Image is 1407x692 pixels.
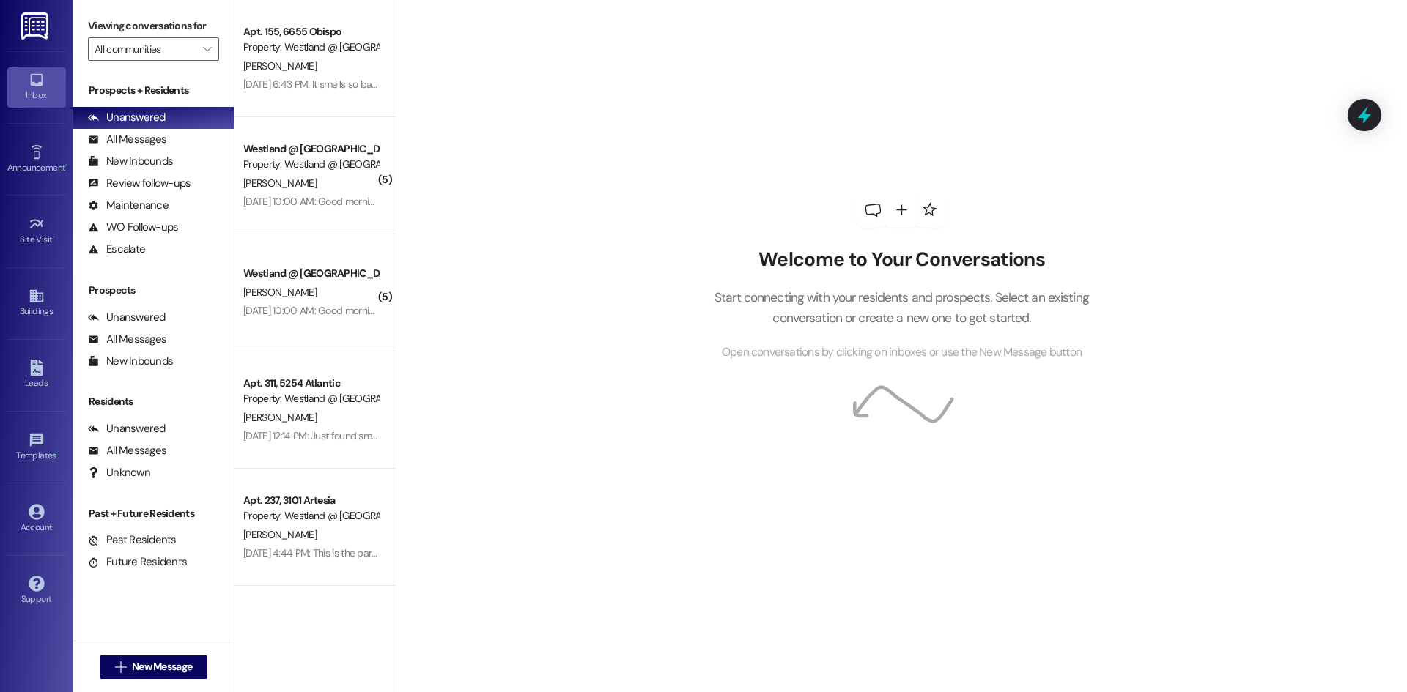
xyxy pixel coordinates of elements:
div: Apt. 237, 3101 Artesia [243,493,379,508]
a: Buildings [7,283,66,323]
div: Past Residents [88,532,177,548]
div: [DATE] 4:44 PM: This is the parking lot that's right off the freeway, correct? [243,546,554,559]
div: Past + Future Residents [73,506,234,521]
div: Property: Westland @ [GEOGRAPHIC_DATA] (3388) [243,508,379,524]
span: • [56,448,59,458]
a: Inbox [7,67,66,107]
div: New Inbounds [88,154,173,169]
div: Apt. 311, 5254 Atlantic [243,376,379,391]
h2: Welcome to Your Conversations [692,248,1111,272]
div: Unknown [88,465,150,480]
label: Viewing conversations for [88,15,219,37]
img: ResiDesk Logo [21,12,51,40]
div: Review follow-ups [88,176,191,191]
span: [PERSON_NAME] [243,286,317,299]
div: Property: Westland @ [GEOGRAPHIC_DATA] (3394) [243,157,379,172]
span: [PERSON_NAME] [243,411,317,424]
div: Unanswered [88,110,166,125]
input: All communities [95,37,196,61]
button: New Message [100,655,208,679]
div: New Inbounds [88,354,173,369]
div: [DATE] 10:00 AM: Good morning we do I talk to about A custodian that keeps Using the blower downs... [243,304,865,317]
div: [DATE] 12:14 PM: Just found small/flat Fed ex package behind mailboxes on ground...for 109/i put ... [243,429,813,442]
div: Unanswered [88,421,166,436]
div: Unanswered [88,310,166,325]
div: Prospects + Residents [73,83,234,98]
div: [DATE] 6:43 PM: It smells so bad I was able to smell it from my bedroom and knew it was the sink [243,78,652,91]
span: New Message [132,659,192,674]
div: [DATE] 10:00 AM: Good morning we do I talk to about A custodian that keeps Using the blower downs... [243,195,865,208]
div: All Messages [88,443,166,458]
div: Westland @ [GEOGRAPHIC_DATA] (3394) Prospect [243,266,379,281]
div: Maintenance [88,198,169,213]
div: Future Residents [88,554,187,570]
span: • [65,160,67,171]
span: • [53,232,55,242]
p: Start connecting with your residents and prospects. Select an existing conversation or create a n... [692,287,1111,329]
span: [PERSON_NAME] [243,528,317,541]
div: All Messages [88,332,166,347]
a: Account [7,499,66,539]
div: Prospects [73,283,234,298]
div: Escalate [88,242,145,257]
div: WO Follow-ups [88,220,178,235]
div: All Messages [88,132,166,147]
a: Site Visit • [7,212,66,251]
div: Property: Westland @ [GEOGRAPHIC_DATA] (3388) [243,40,379,55]
div: Westland @ [GEOGRAPHIC_DATA] (3394) Prospect [243,141,379,157]
div: Apt. 155, 6655 Obispo [243,24,379,40]
span: [PERSON_NAME] [243,59,317,72]
i:  [203,43,211,55]
span: [PERSON_NAME] [243,176,317,190]
a: Support [7,571,66,611]
span: Open conversations by clicking on inboxes or use the New Message button [722,343,1082,362]
div: Property: Westland @ [GEOGRAPHIC_DATA] (3283) [243,391,379,406]
i:  [115,661,126,673]
div: Residents [73,394,234,409]
a: Templates • [7,428,66,467]
a: Leads [7,355,66,395]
